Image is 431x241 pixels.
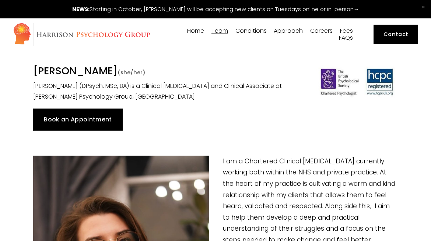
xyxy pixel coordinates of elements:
[310,28,333,35] a: Careers
[374,25,418,44] a: Contact
[33,81,304,102] p: [PERSON_NAME] (DPsych, MSc, BA) is a Clinical [MEDICAL_DATA] and Clinical Associate at [PERSON_NA...
[211,28,228,35] a: folder dropdown
[340,28,353,35] a: Fees
[274,28,303,34] span: Approach
[211,28,228,34] span: Team
[235,28,267,34] span: Conditions
[33,65,304,79] h1: [PERSON_NAME]
[339,35,353,42] a: FAQs
[187,28,204,35] a: Home
[235,28,267,35] a: folder dropdown
[13,22,150,46] img: Harrison Psychology Group
[118,68,146,76] span: (she/her)
[274,28,303,35] a: folder dropdown
[33,109,123,131] a: Book an Appointment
